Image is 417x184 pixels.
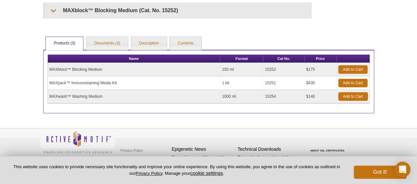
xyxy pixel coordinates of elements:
[46,37,83,50] a: Products (3)
[395,162,410,177] div: Open Intercom Messenger
[338,92,368,101] a: Add to Cart
[119,145,145,155] a: Privacy Policy
[86,37,128,50] a: Documents (3)
[338,79,368,87] a: Add to Cart
[263,90,305,103] td: 15254
[338,65,368,74] a: Add to Cart
[305,90,337,103] td: $140
[172,146,234,152] h4: Epigenetic News
[305,63,337,76] td: $175
[220,90,263,103] td: 1000 ml
[238,154,300,171] p: Get our brochures and newsletters, or request them by mail.
[172,154,234,177] p: Sign up for our monthly newsletter highlighting recent publications in the field of epigenetics.
[11,164,343,176] p: This website uses cookies to provide necessary site functionality and improve your online experie...
[40,128,116,155] img: Active Motif,
[220,76,263,90] td: 1 kit
[48,55,221,63] th: Name
[48,76,221,90] td: MAXpack™ Immunostaining Media Kit
[119,155,154,165] a: Terms & Conditions
[48,63,221,76] td: MAXblock™ Blocking Medium
[170,37,201,50] a: Contents
[131,37,167,50] a: Description
[305,76,337,90] td: $435
[45,3,311,18] summary: MAXblock™ Blocking Medium (Cat. No. 15252)
[135,171,162,176] a: Privacy Policy
[190,170,223,176] button: cookie settings
[263,55,305,63] th: Cat No.
[304,140,353,154] table: Click to Verify - This site chose Symantec SSL for secure e-commerce and confidential communicati...
[305,55,337,63] th: Price
[238,146,300,152] h4: Technical Downloads
[263,76,305,90] td: 15251
[220,55,263,63] th: Format
[263,63,305,76] td: 15252
[48,90,221,103] td: MAXwash™ Washing Medium
[220,63,263,76] td: 150 ml
[354,166,406,179] button: Got it!
[310,149,344,152] a: ABOUT SSL CERTIFICATES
